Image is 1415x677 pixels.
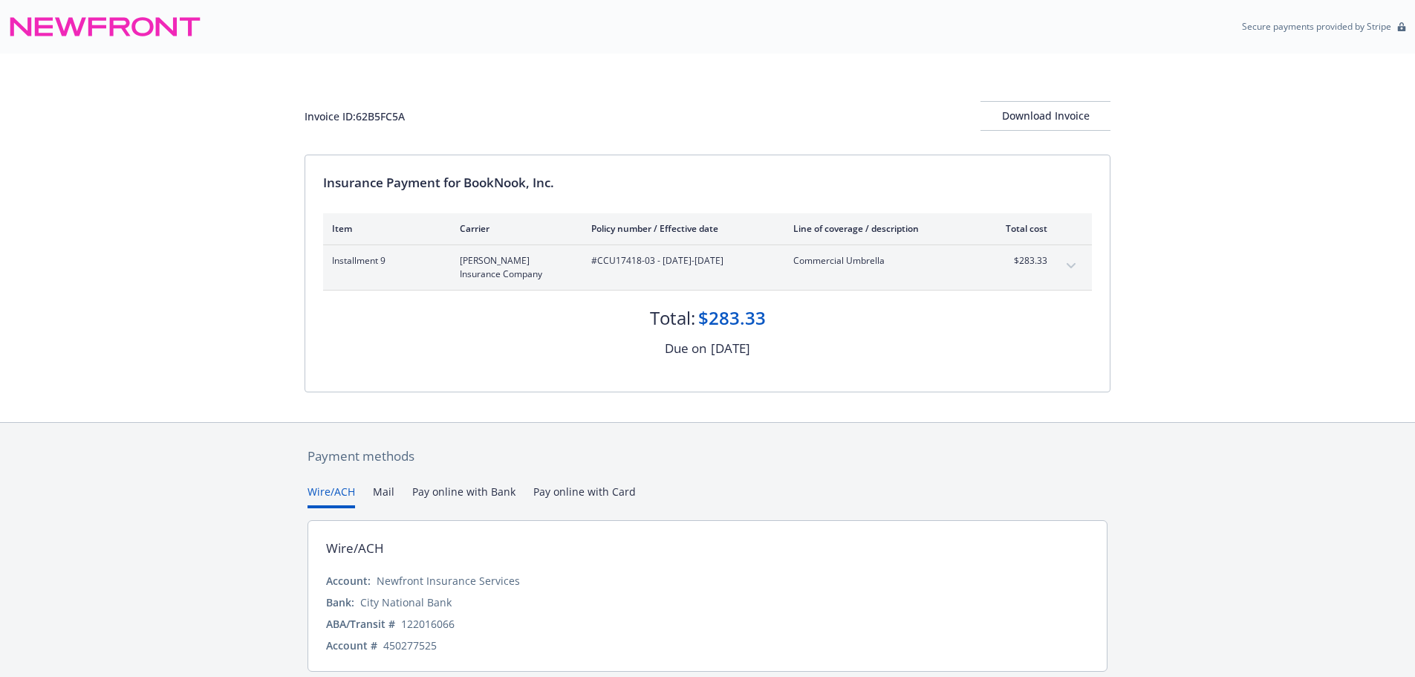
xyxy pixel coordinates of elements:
[332,254,436,268] span: Installment 9
[460,254,567,281] span: [PERSON_NAME] Insurance Company
[377,573,520,589] div: Newfront Insurance Services
[793,254,968,268] span: Commercial Umbrella
[326,539,384,558] div: Wire/ACH
[992,222,1047,235] div: Total cost
[308,484,355,508] button: Wire/ACH
[980,101,1110,131] button: Download Invoice
[401,616,455,632] div: 122016066
[323,245,1092,290] div: Installment 9[PERSON_NAME] Insurance Company#CCU17418-03 - [DATE]-[DATE]Commercial Umbrella$283.3...
[698,305,766,331] div: $283.33
[665,339,706,358] div: Due on
[360,595,452,610] div: City National Bank
[793,222,968,235] div: Line of coverage / description
[326,638,377,653] div: Account #
[305,108,405,124] div: Invoice ID: 62B5FC5A
[308,447,1107,466] div: Payment methods
[412,484,515,508] button: Pay online with Bank
[980,102,1110,130] div: Download Invoice
[373,484,394,508] button: Mail
[383,638,437,653] div: 450277525
[1059,254,1083,278] button: expand content
[992,254,1047,268] span: $283.33
[650,305,695,331] div: Total:
[326,595,354,610] div: Bank:
[326,616,395,632] div: ABA/Transit #
[533,484,636,508] button: Pay online with Card
[326,573,371,589] div: Account:
[460,222,567,235] div: Carrier
[1242,20,1391,33] p: Secure payments provided by Stripe
[323,173,1092,192] div: Insurance Payment for BookNook, Inc.
[591,222,770,235] div: Policy number / Effective date
[711,339,750,358] div: [DATE]
[332,222,436,235] div: Item
[591,254,770,268] span: #CCU17418-03 - [DATE]-[DATE]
